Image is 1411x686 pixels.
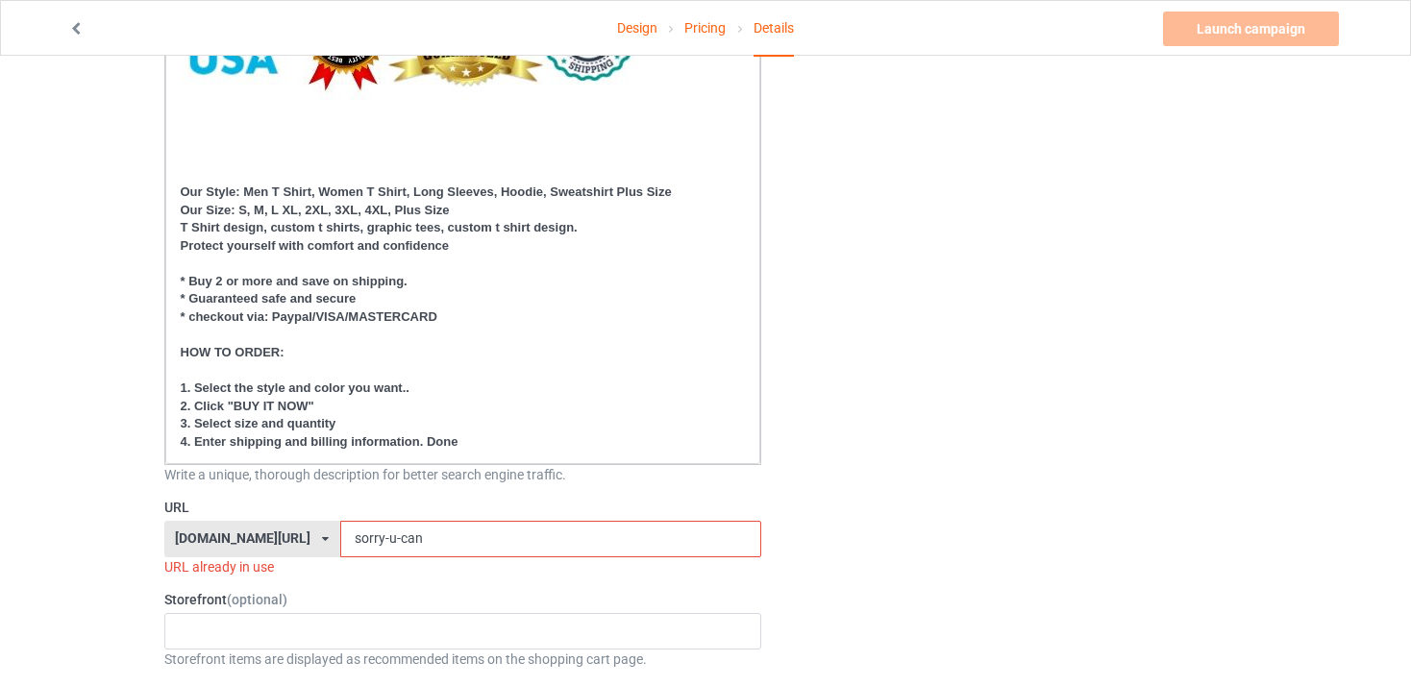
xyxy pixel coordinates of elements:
[181,399,314,413] strong: 2. Click "BUY IT NOW"
[181,220,578,234] strong: T Shirt design, custom t shirts, graphic tees, custom t shirt design.
[164,465,762,484] div: Write a unique, thorough description for better search engine traffic.
[181,274,408,288] strong: * Buy 2 or more and save on shipping.
[164,557,762,576] div: URL already in use
[181,345,285,359] strong: HOW TO ORDER:
[181,416,336,430] strong: 3. Select size and quantity
[754,1,794,57] div: Details
[181,291,357,306] strong: * Guaranteed safe and secure
[617,1,657,55] a: Design
[164,649,762,669] div: Storefront items are displayed as recommended items on the shopping cart page.
[181,309,437,324] strong: * checkout via: Paypal/VISA/MASTERCARD
[227,592,287,607] span: (optional)
[164,590,762,609] label: Storefront
[684,1,726,55] a: Pricing
[181,380,409,395] strong: 1. Select the style and color you want..
[181,238,450,253] strong: Protect yourself with comfort and confidence
[164,498,762,517] label: URL
[181,184,672,199] strong: Our Style: Men T Shirt, Women T Shirt, Long Sleeves, Hoodie, Sweatshirt Plus Size
[181,434,458,449] strong: 4. Enter shipping and billing information. Done
[181,203,450,217] strong: Our Size: S, M, L XL, 2XL, 3XL, 4XL, Plus Size
[175,531,310,545] div: [DOMAIN_NAME][URL]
